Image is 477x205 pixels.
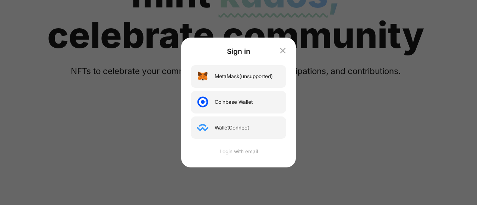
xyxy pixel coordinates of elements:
button: Login with email [191,148,286,155]
div: WalletConnect [215,124,249,131]
button: Coinbase Wallet [191,91,286,113]
div: MetaMask (unsupported) [215,73,273,80]
button: MetaMask(unsupported) [191,65,286,88]
button: WalletConnect [191,116,286,139]
div: Coinbase Wallet [215,98,253,106]
div: Sign in [191,46,286,57]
